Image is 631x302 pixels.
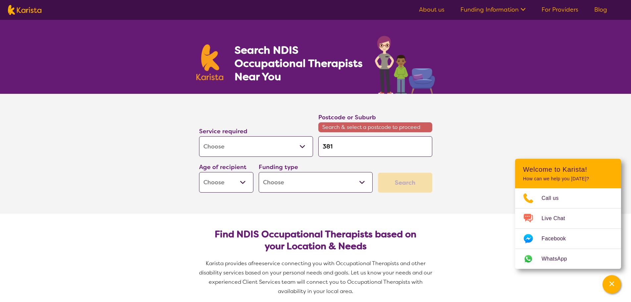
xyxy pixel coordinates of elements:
[523,165,613,173] h2: Welcome to Karista!
[204,228,427,252] h2: Find NDIS Occupational Therapists based on your Location & Needs
[419,6,445,14] a: About us
[318,122,432,132] span: Search & select a postcode to proceed
[542,234,574,244] span: Facebook
[523,176,613,182] p: How can we help you [DATE]?
[235,43,363,83] h1: Search NDIS Occupational Therapists Near You
[199,127,247,135] label: Service required
[515,159,621,269] div: Channel Menu
[259,163,298,171] label: Funding type
[199,163,246,171] label: Age of recipient
[318,136,432,157] input: Type
[542,6,578,14] a: For Providers
[542,213,573,223] span: Live Chat
[8,5,41,15] img: Karista logo
[515,249,621,269] a: Web link opens in a new tab.
[542,193,567,203] span: Call us
[542,254,575,264] span: WhatsApp
[196,44,224,80] img: Karista logo
[199,260,434,295] span: service connecting you with Occupational Therapists and other disability services based on your p...
[594,6,607,14] a: Blog
[251,260,262,267] span: free
[375,36,435,94] img: occupational-therapy
[206,260,251,267] span: Karista provides a
[515,188,621,269] ul: Choose channel
[603,275,621,294] button: Channel Menu
[318,113,376,121] label: Postcode or Suburb
[460,6,526,14] a: Funding Information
